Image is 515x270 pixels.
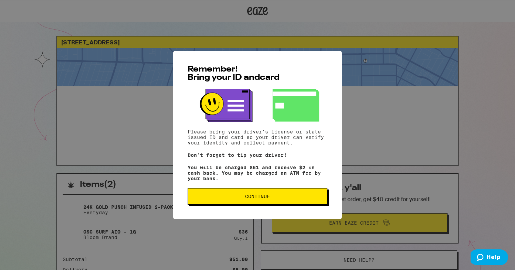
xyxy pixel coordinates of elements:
[188,165,327,181] p: You will be charged $61 and receive $2 in cash back. You may be charged an ATM fee by your bank.
[188,65,280,82] span: Remember! Bring your ID and card
[188,129,327,145] p: Please bring your driver's license or state issued ID and card so your driver can verify your ide...
[245,194,270,199] span: Continue
[471,249,508,267] iframe: Opens a widget where you can find more information
[188,152,327,158] p: Don't forget to tip your driver!
[188,188,327,205] button: Continue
